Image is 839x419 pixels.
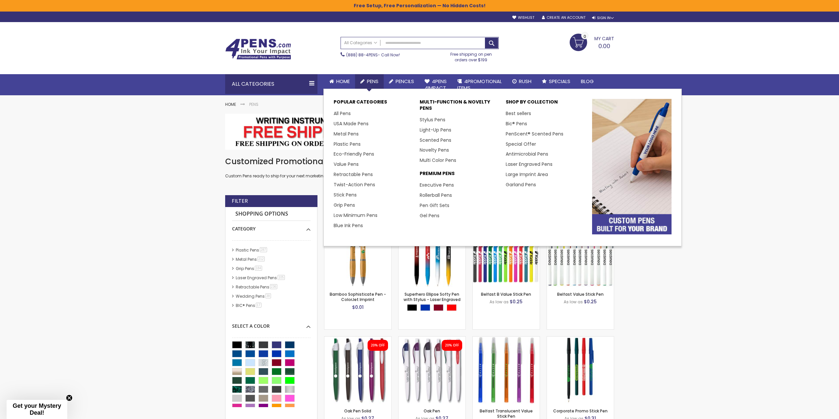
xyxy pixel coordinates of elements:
a: Corporate Promo Stick Pen [553,408,608,414]
a: Belfast Value Stick Pen [557,291,604,297]
a: Antimicrobial Pens [506,151,548,157]
span: Blog [581,78,594,85]
span: 212 [257,256,265,261]
div: Category [232,221,311,232]
a: Oak Pen Solid [344,408,371,414]
img: Oak Pen [399,337,465,404]
a: Wishlist [512,15,534,20]
p: Shop By Collection [506,99,585,108]
a: Scented Pens [420,137,451,143]
div: Black [407,304,417,311]
a: Bamboo Sophisticate Pen - ColorJet Imprint [330,291,386,302]
span: Get your Mystery Deal! [13,403,61,416]
a: Rush [507,74,537,89]
a: Home [225,102,236,107]
a: Laser Engraved Pens105 [234,275,287,281]
a: BIC® Pens17 [234,303,264,308]
div: 20% OFF [445,343,459,348]
a: Bic® Pens [506,120,527,127]
span: 105 [278,275,285,280]
a: Low Minimum Pens [334,212,377,219]
span: 184 [255,266,262,271]
span: As low as [490,299,509,305]
p: Premium Pens [420,170,499,180]
a: Belfast Translucent Value Stick Pen [480,408,533,419]
a: Pen Gift Sets [420,202,449,209]
span: Rush [519,78,531,85]
a: 0.00 0 [570,34,614,50]
a: Specials [537,74,576,89]
div: Sign In [592,15,614,20]
strong: Pens [249,102,258,107]
a: Belfast B Value Stick Pen [481,291,531,297]
a: Belfast Translucent Value Stick Pen [473,336,540,342]
p: Popular Categories [334,99,413,108]
span: 0 [584,33,586,40]
a: Garland Pens [506,181,536,188]
div: Blue [420,304,430,311]
img: Belfast B Value Stick Pen [473,220,540,287]
span: - Call Now! [346,52,400,58]
span: Pencils [396,78,414,85]
div: Burgundy [434,304,443,311]
a: Corporate Promo Stick Pen [547,336,614,342]
a: Wedding Pens38 [234,293,273,299]
a: Large Imprint Area [506,171,548,178]
div: Select A Color [232,318,311,329]
span: $0.25 [584,298,597,305]
div: Free shipping on pen orders over $199 [443,49,499,62]
a: 4PROMOTIONALITEMS [452,74,507,96]
h1: Customized Promotional Pens [225,156,614,167]
a: Metal Pens [334,131,359,137]
strong: Filter [232,197,248,205]
span: 236 [270,284,278,289]
div: 20% OFF [371,343,385,348]
a: Oak Pen [424,408,440,414]
a: Rollerball Pens [420,192,452,198]
span: $0.25 [510,298,523,305]
div: All Categories [225,74,317,94]
a: Twist-Action Pens [334,181,375,188]
a: Laser Engraved Pens [506,161,553,167]
a: Value Pens [334,161,359,167]
a: Blog [576,74,599,89]
img: Bamboo Sophisticate Pen - ColorJet Imprint [324,220,391,287]
img: Belfast Translucent Value Stick Pen [473,337,540,404]
span: Pens [367,78,378,85]
div: Get your Mystery Deal!Close teaser [7,400,67,419]
a: Pens [355,74,384,89]
a: Light-Up Pens [420,127,451,133]
a: Eco-Friendly Pens [334,151,374,157]
p: Multi-Function & Novelty Pens [420,99,499,115]
a: Blue Ink Pens [334,222,363,229]
a: Stylus Pens [420,116,445,123]
img: Superhero Ellipse Softy Pen with Stylus - Laser Engraved [399,220,465,287]
span: 287 [260,247,267,252]
a: Plastic Pens [334,141,361,147]
a: Grip Pens184 [234,266,265,271]
span: All Categories [344,40,377,45]
span: 17 [256,303,261,308]
span: Home [336,78,350,85]
span: 4PROMOTIONAL ITEMS [457,78,502,91]
a: Gel Pens [420,212,439,219]
img: Pens [225,114,614,149]
a: Oak Pen [399,336,465,342]
img: Corporate Promo Stick Pen [547,337,614,404]
a: Novelty Pens [420,147,449,153]
a: Pencils [384,74,419,89]
a: (888) 88-4PENS [346,52,378,58]
a: Metal Pens212 [234,256,267,262]
a: All Pens [334,110,351,117]
img: Oak Pen Solid [324,337,391,404]
a: Special Offer [506,141,536,147]
a: Best sellers [506,110,531,117]
a: Home [324,74,355,89]
div: Red [447,304,457,311]
span: $0.01 [352,304,364,311]
span: As low as [564,299,583,305]
a: PenScent® Scented Pens [506,131,563,137]
a: Stick Pens [334,192,357,198]
a: 4Pens4impact [419,74,452,96]
a: Retractable Pens [334,171,373,178]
